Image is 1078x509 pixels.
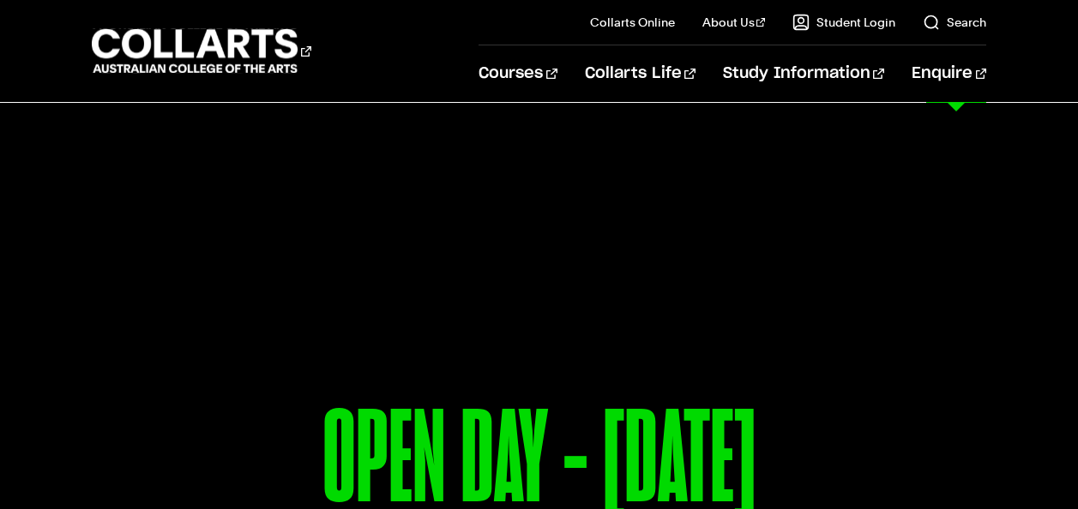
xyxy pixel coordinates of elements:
[585,45,696,102] a: Collarts Life
[792,14,895,31] a: Student Login
[912,45,986,102] a: Enquire
[702,14,766,31] a: About Us
[92,27,311,75] div: Go to homepage
[590,14,675,31] a: Collarts Online
[479,45,557,102] a: Courses
[923,14,986,31] a: Search
[723,45,884,102] a: Study Information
